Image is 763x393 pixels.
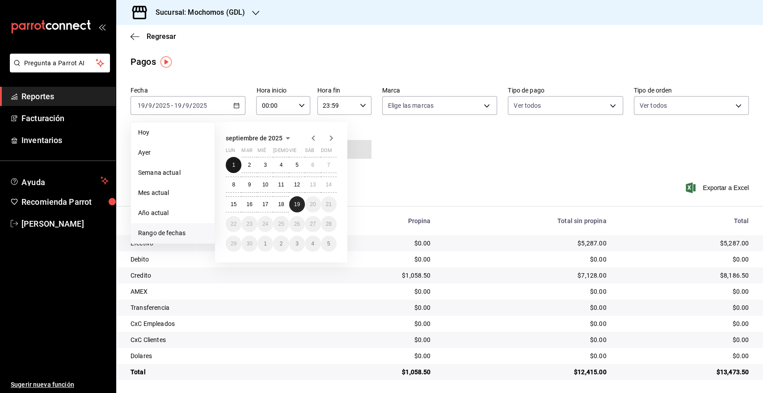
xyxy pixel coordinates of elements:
[21,175,97,186] span: Ayuda
[147,32,176,41] span: Regresar
[21,218,109,230] span: [PERSON_NAME]
[241,157,257,173] button: 2 de septiembre de 2025
[289,177,305,193] button: 12 de septiembre de 2025
[6,65,110,74] a: Pregunta a Parrot AI
[226,177,241,193] button: 8 de septiembre de 2025
[310,182,316,188] abbr: 13 de septiembre de 2025
[310,221,316,227] abbr: 27 de septiembre de 2025
[327,241,330,247] abbr: 5 de octubre de 2025
[620,351,749,360] div: $0.00
[257,157,273,173] button: 3 de septiembre de 2025
[152,102,155,109] span: /
[131,87,245,93] label: Fecha
[226,133,293,144] button: septiembre de 2025
[262,221,268,227] abbr: 24 de septiembre de 2025
[620,335,749,344] div: $0.00
[289,216,305,232] button: 26 de septiembre de 2025
[620,287,749,296] div: $0.00
[241,216,257,232] button: 23 de septiembre de 2025
[325,271,431,280] div: $1,058.50
[280,162,283,168] abbr: 4 de septiembre de 2025
[231,201,236,207] abbr: 15 de septiembre de 2025
[137,102,145,109] input: --
[326,221,332,227] abbr: 28 de septiembre de 2025
[131,32,176,41] button: Regresar
[310,201,316,207] abbr: 20 de septiembre de 2025
[273,236,289,252] button: 2 de octubre de 2025
[264,241,267,247] abbr: 1 de octubre de 2025
[182,102,185,109] span: /
[325,303,431,312] div: $0.00
[295,241,299,247] abbr: 3 de octubre de 2025
[138,128,207,137] span: Hoy
[21,134,109,146] span: Inventarios
[311,162,314,168] abbr: 6 de septiembre de 2025
[326,201,332,207] abbr: 21 de septiembre de 2025
[294,201,300,207] abbr: 19 de septiembre de 2025
[11,380,109,389] span: Sugerir nueva función
[295,162,299,168] abbr: 5 de septiembre de 2025
[246,201,252,207] abbr: 16 de septiembre de 2025
[148,102,152,109] input: --
[326,182,332,188] abbr: 14 de septiembre de 2025
[305,236,320,252] button: 4 de octubre de 2025
[321,216,337,232] button: 28 de septiembre de 2025
[317,87,371,93] label: Hora fin
[241,236,257,252] button: 30 de septiembre de 2025
[634,87,749,93] label: Tipo de orden
[232,182,235,188] abbr: 8 de septiembre de 2025
[687,182,749,193] button: Exportar a Excel
[171,102,173,109] span: -
[321,157,337,173] button: 7 de septiembre de 2025
[148,7,245,18] h3: Sucursal: Mochomos (GDL)
[445,335,606,344] div: $0.00
[445,271,606,280] div: $7,128.00
[321,177,337,193] button: 14 de septiembre de 2025
[325,335,431,344] div: $0.00
[305,216,320,232] button: 27 de septiembre de 2025
[257,148,266,157] abbr: miércoles
[232,162,235,168] abbr: 1 de septiembre de 2025
[257,236,273,252] button: 1 de octubre de 2025
[514,101,541,110] span: Ver todos
[325,287,431,296] div: $0.00
[273,216,289,232] button: 25 de septiembre de 2025
[278,182,284,188] abbr: 11 de septiembre de 2025
[278,201,284,207] abbr: 18 de septiembre de 2025
[138,188,207,198] span: Mes actual
[327,162,330,168] abbr: 7 de septiembre de 2025
[98,23,105,30] button: open_drawer_menu
[273,148,326,157] abbr: jueves
[445,303,606,312] div: $0.00
[10,54,110,72] button: Pregunta a Parrot AI
[640,101,667,110] span: Ver todos
[226,196,241,212] button: 15 de septiembre de 2025
[246,221,252,227] abbr: 23 de septiembre de 2025
[138,228,207,238] span: Rango de fechas
[388,101,434,110] span: Elige las marcas
[325,319,431,328] div: $0.00
[24,59,96,68] span: Pregunta a Parrot AI
[289,148,296,157] abbr: viernes
[131,351,311,360] div: Dolares
[620,271,749,280] div: $8,186.50
[445,255,606,264] div: $0.00
[445,217,606,224] div: Total sin propina
[226,148,235,157] abbr: lunes
[382,87,497,93] label: Marca
[256,87,310,93] label: Hora inicio
[262,182,268,188] abbr: 10 de septiembre de 2025
[192,102,207,109] input: ----
[138,208,207,218] span: Año actual
[445,351,606,360] div: $0.00
[305,196,320,212] button: 20 de septiembre de 2025
[445,287,606,296] div: $0.00
[508,87,623,93] label: Tipo de pago
[445,319,606,328] div: $0.00
[620,239,749,248] div: $5,287.00
[248,162,251,168] abbr: 2 de septiembre de 2025
[246,241,252,247] abbr: 30 de septiembre de 2025
[262,201,268,207] abbr: 17 de septiembre de 2025
[241,177,257,193] button: 9 de septiembre de 2025
[325,351,431,360] div: $0.00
